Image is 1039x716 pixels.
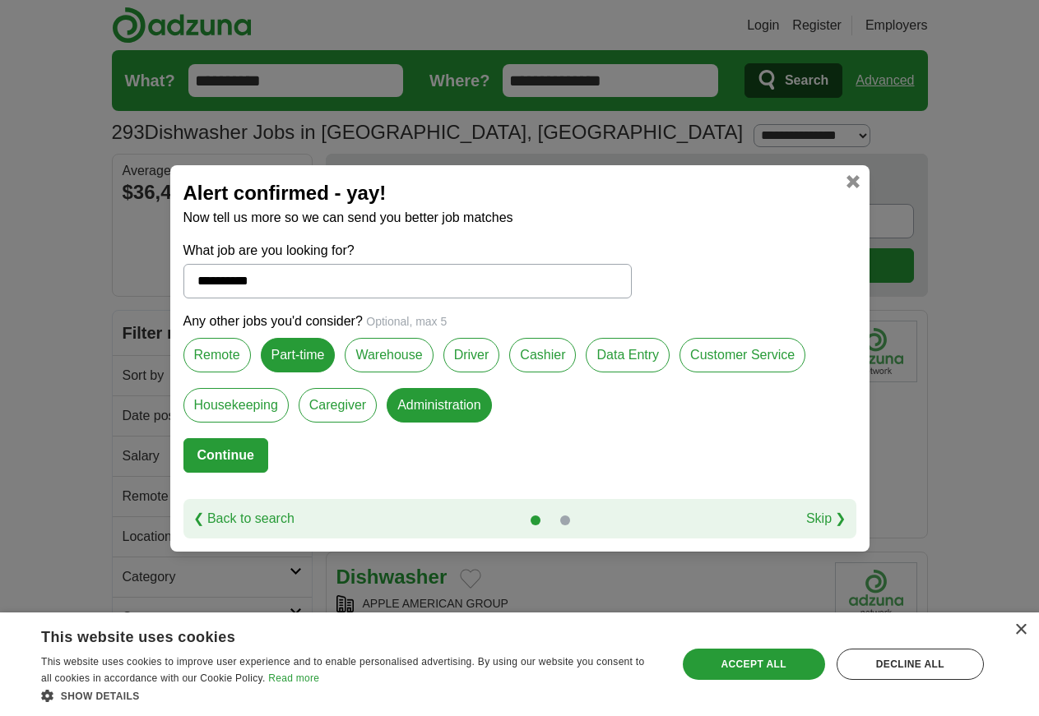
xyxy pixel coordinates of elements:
[183,241,632,261] label: What job are you looking for?
[183,178,856,208] h2: Alert confirmed - yay!
[586,338,670,372] label: Data Entry
[41,656,644,684] span: This website uses cookies to improve user experience and to enable personalised advertising. By u...
[387,388,491,423] label: Administration
[443,338,500,372] label: Driver
[366,315,447,328] span: Optional, max 5
[183,438,268,473] button: Continue
[261,338,336,372] label: Part-time
[193,509,295,529] a: ❮ Back to search
[299,388,377,423] label: Caregiver
[680,338,805,372] label: Customer Service
[837,649,984,680] div: Decline all
[1014,624,1027,636] div: Close
[183,312,856,331] p: Any other jobs you'd consider?
[268,672,319,684] a: Read more, opens a new window
[345,338,433,372] label: Warehouse
[41,622,616,647] div: This website uses cookies
[61,691,140,702] span: Show details
[41,687,657,704] div: Show details
[509,338,576,372] label: Cashier
[183,388,289,423] label: Housekeeping
[806,509,847,529] a: Skip ❯
[183,208,856,228] p: Now tell us more so we can send you better job matches
[683,649,825,680] div: Accept all
[183,338,251,372] label: Remote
